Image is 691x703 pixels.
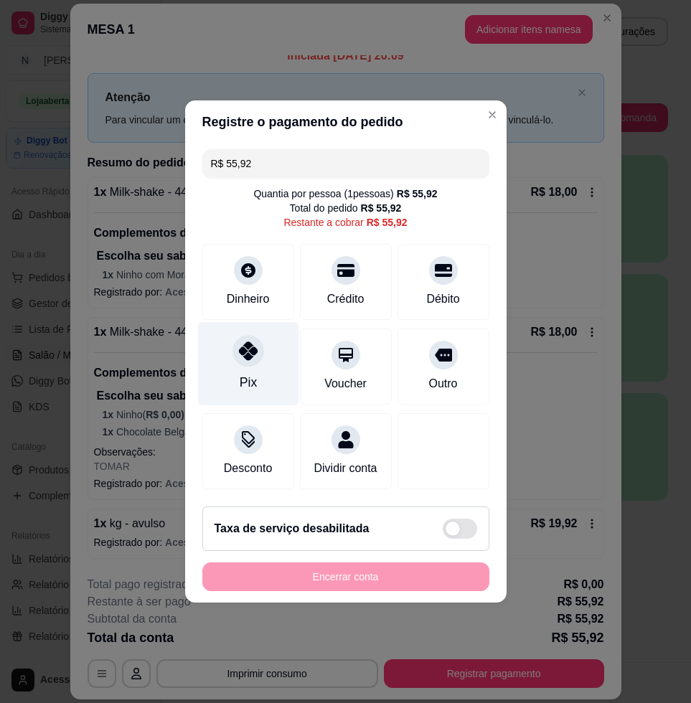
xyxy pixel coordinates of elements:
h2: Taxa de serviço desabilitada [215,520,370,537]
input: Ex.: hambúrguer de cordeiro [211,149,481,178]
div: Desconto [224,460,273,477]
div: R$ 55,92 [397,187,438,201]
div: Voucher [324,375,367,392]
div: Outro [428,375,457,392]
div: Dinheiro [227,291,270,308]
div: Débito [426,291,459,308]
div: Total do pedido [290,201,402,215]
div: Quantia por pessoa ( 1 pessoas) [253,187,437,201]
div: R$ 55,92 [367,215,408,230]
button: Close [481,103,504,126]
div: Pix [239,373,256,392]
div: Dividir conta [314,460,377,477]
div: R$ 55,92 [361,201,402,215]
div: Crédito [327,291,365,308]
div: Restante a cobrar [283,215,407,230]
header: Registre o pagamento do pedido [185,100,507,143]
